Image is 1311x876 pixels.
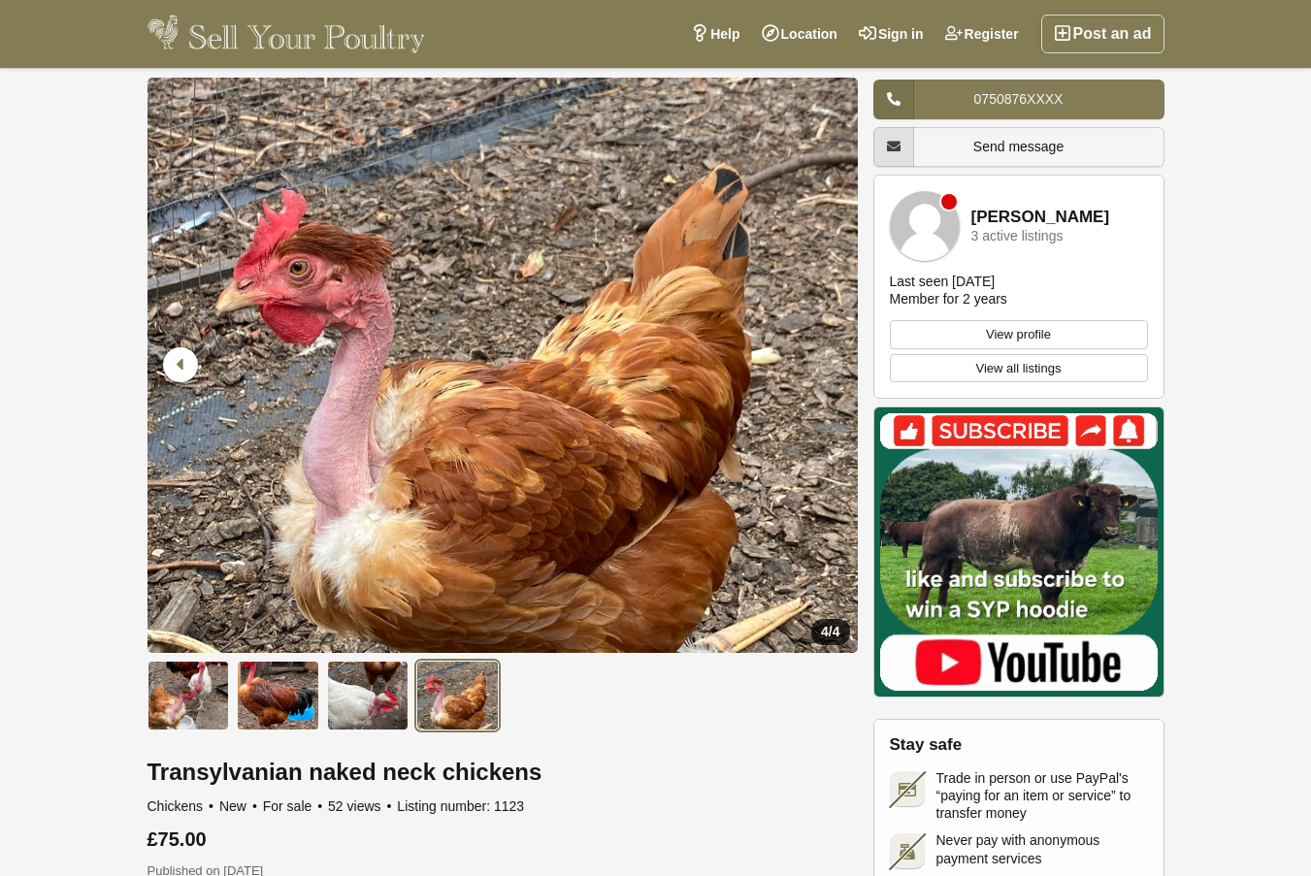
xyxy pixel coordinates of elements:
[890,191,960,261] img: Ehsan Ellahi
[751,15,848,53] a: Location
[973,139,1064,154] span: Send message
[327,661,410,730] img: Transylvanian naked neck chickens - 3
[890,735,1148,755] h2: Stay safe
[974,91,1064,107] span: 0750876XXXX
[416,661,499,730] img: Transylvanian naked neck chickens - 4
[890,290,1007,308] div: Member for 2 years
[873,406,1164,698] img: Mat Atkinson Farming YouTube Channel
[873,80,1164,119] a: 0750876XXXX
[680,15,750,53] a: Help
[1041,15,1164,53] a: Post an ad
[147,760,858,785] h1: Transylvanian naked neck chickens
[890,354,1148,383] a: View all listings
[811,619,849,645] div: /
[147,661,230,730] img: Transylvanian naked neck chickens - 1
[147,798,216,814] span: Chickens
[147,78,858,653] img: Transylvanian naked neck chickens - 4/4
[971,209,1110,227] a: [PERSON_NAME]
[936,769,1148,823] span: Trade in person or use PayPal's “paying for an item or service” to transfer money
[833,624,840,639] span: 4
[890,320,1148,349] a: View profile
[147,78,858,653] li: 4 / 4
[873,127,1164,167] a: Send message
[157,340,208,390] div: Previous slide
[237,661,319,730] img: Transylvanian naked neck chickens - 2
[397,798,524,814] span: Listing number: 1123
[971,229,1064,243] div: 3 active listings
[328,798,393,814] span: 52 views
[936,831,1148,866] span: Never pay with anonymous payment services
[147,15,426,53] img: Sell Your Poultry
[890,273,996,290] div: Last seen [DATE]
[147,828,858,850] div: £75.00
[848,15,934,53] a: Sign in
[941,194,957,210] div: Member is offline
[219,798,259,814] span: New
[821,624,829,639] span: 4
[934,15,1030,53] a: Register
[263,798,324,814] span: For sale
[798,340,848,390] div: Next slide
